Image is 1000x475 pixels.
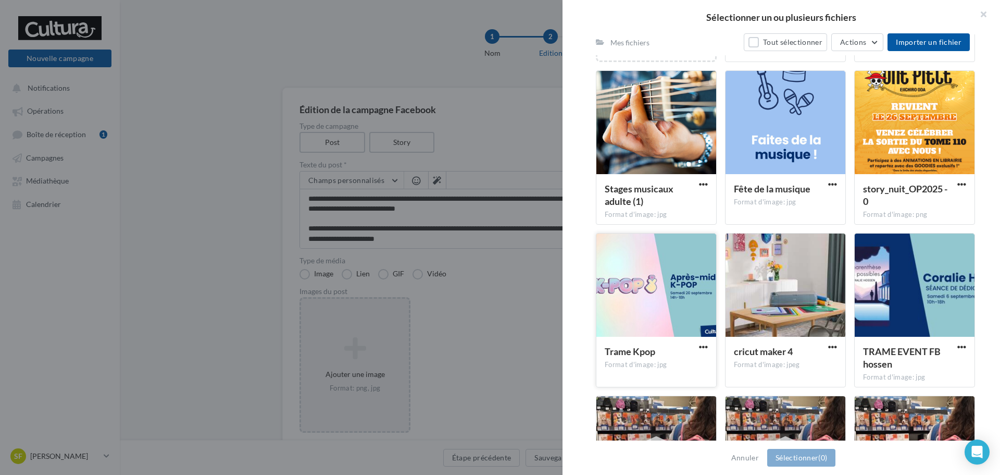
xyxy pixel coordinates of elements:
[744,33,827,51] button: Tout sélectionner
[734,183,810,194] span: Fête de la musique
[863,210,966,220] div: Format d'image: png
[767,449,835,467] button: Sélectionner(0)
[840,38,866,46] span: Actions
[965,440,990,465] div: Open Intercom Messenger
[727,452,763,464] button: Annuler
[831,33,883,51] button: Actions
[605,210,708,220] div: Format d'image: jpg
[863,346,941,370] span: TRAME EVENT FB hossen
[605,183,673,207] span: Stages musicaux adulte (1)
[896,38,961,46] span: Importer un fichier
[610,38,649,48] div: Mes fichiers
[734,346,793,357] span: cricut maker 4
[734,198,837,207] div: Format d'image: jpg
[863,183,947,207] span: story_nuit_OP2025 - 0
[734,360,837,370] div: Format d'image: jpeg
[818,453,827,462] span: (0)
[863,373,966,382] div: Format d'image: jpg
[579,13,983,22] h2: Sélectionner un ou plusieurs fichiers
[605,346,655,357] span: Trame Kpop
[605,360,708,370] div: Format d'image: jpg
[888,33,970,51] button: Importer un fichier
